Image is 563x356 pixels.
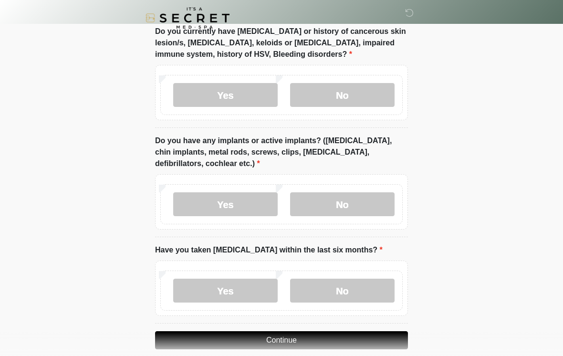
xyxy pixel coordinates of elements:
label: Yes [173,83,278,107]
button: Continue [155,331,408,349]
label: No [290,192,395,216]
label: No [290,279,395,303]
label: No [290,83,395,107]
img: It's A Secret Med Spa Logo [146,7,229,29]
label: Have you taken [MEDICAL_DATA] within the last six months? [155,244,383,256]
label: Do you have any implants or active implants? ([MEDICAL_DATA], chin implants, metal rods, screws, ... [155,135,408,169]
label: Do you currently have [MEDICAL_DATA] or history of cancerous skin lesion/s, [MEDICAL_DATA], keloi... [155,26,408,60]
label: Yes [173,192,278,216]
label: Yes [173,279,278,303]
